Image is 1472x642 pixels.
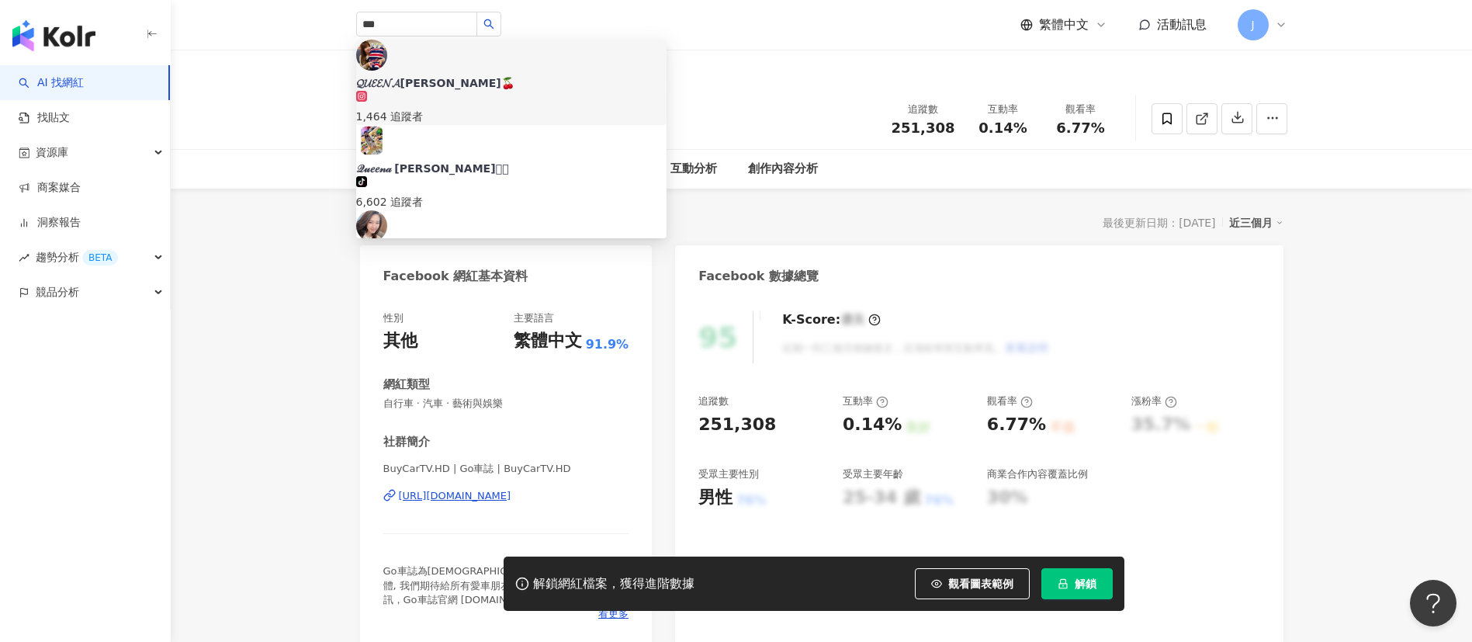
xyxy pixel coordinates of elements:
[1058,578,1068,589] span: lock
[19,215,81,231] a: 洞察報告
[698,413,776,437] div: 251,308
[399,489,511,503] div: [URL][DOMAIN_NAME]
[748,160,818,179] div: 創作內容分析
[414,106,463,126] div: Go車誌
[356,58,424,88] button: 3.1萬
[1131,394,1177,408] div: 漲粉率
[1075,578,1096,590] span: 解鎖
[504,160,562,179] div: 合作與價值
[383,489,629,503] a: [URL][DOMAIN_NAME]
[1103,217,1215,229] div: 最後更新日期：[DATE]
[383,397,629,411] span: 自行車 · 汽車 · 藝術與娛樂
[987,394,1033,408] div: 觀看率
[12,20,95,51] img: logo
[1251,16,1254,33] span: J
[987,467,1088,481] div: 商業合作內容覆蓋比例
[948,578,1013,590] span: 觀看圖表範例
[372,160,395,179] div: 總覽
[383,462,629,476] span: BuyCarTV.HD | Go車誌 | BuyCarTV.HD
[383,62,411,84] div: 3.1萬
[1051,102,1110,117] div: 觀看率
[383,268,528,285] div: Facebook 網紅基本資料
[782,311,881,328] div: K-Score :
[533,576,694,592] div: 解鎖網紅檔案，獲得進階數據
[36,135,68,170] span: 資源庫
[698,268,819,285] div: Facebook 數據總覽
[383,311,404,325] div: 性別
[36,240,118,275] span: 趨勢分析
[698,486,733,510] div: 男性
[383,377,430,393] div: 網紅類型
[19,252,29,263] span: rise
[1041,568,1113,599] button: 解鎖
[483,19,494,29] span: search
[431,58,518,88] button: 25.1萬
[1056,120,1104,136] span: 6.77%
[360,212,391,234] div: 總覽
[383,329,417,353] div: 其他
[426,160,473,179] div: 受眾分析
[670,160,717,179] div: 互動分析
[383,434,430,450] div: 社群簡介
[552,62,587,84] div: 79.2萬
[82,250,118,265] div: BETA
[892,102,955,117] div: 追蹤數
[593,160,639,179] div: 相似網紅
[698,467,759,481] div: 受眾主要性別
[598,607,629,621] span: 看更多
[843,467,903,481] div: 受眾主要年齡
[19,110,70,126] a: 找貼文
[19,75,84,91] a: searchAI 找網紅
[843,413,902,437] div: 0.14%
[915,568,1030,599] button: 觀看圖表範例
[356,95,403,142] img: KOL Avatar
[698,394,729,408] div: 追蹤數
[514,311,554,325] div: 主要語言
[466,62,506,84] div: 25.1萬
[36,275,79,310] span: 競品分析
[514,329,582,353] div: 繁體中文
[525,58,599,88] button: 79.2萬
[586,336,629,353] span: 91.9%
[19,180,81,196] a: 商案媒合
[1157,17,1207,32] span: 活動訊息
[974,102,1033,117] div: 互動率
[1229,213,1283,233] div: 近三個月
[843,394,888,408] div: 互動率
[987,413,1046,437] div: 6.77%
[892,120,955,136] span: 251,308
[1039,16,1089,33] span: 繁體中文
[978,120,1027,136] span: 0.14%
